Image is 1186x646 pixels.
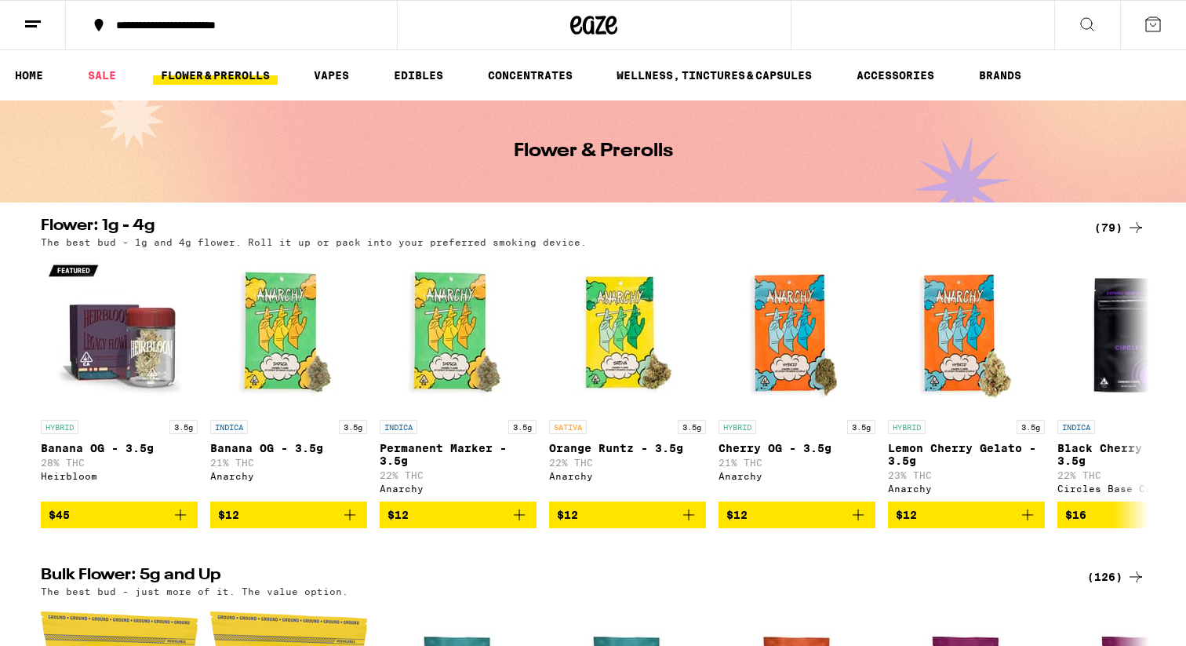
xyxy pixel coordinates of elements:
p: 21% THC [210,458,367,468]
p: 3.5g [339,420,367,434]
div: Anarchy [719,471,875,481]
img: Heirbloom - Banana OG - 3.5g [41,255,198,412]
h1: Flower & Prerolls [514,142,673,161]
a: FLOWER & PREROLLS [153,66,278,85]
p: The best bud - 1g and 4g flower. Roll it up or pack into your preferred smoking device. [41,237,587,247]
img: Anarchy - Orange Runtz - 3.5g [549,255,706,412]
div: Heirbloom [41,471,198,481]
div: Anarchy [380,484,537,494]
a: BRANDS [971,66,1029,85]
a: SALE [80,66,124,85]
div: Anarchy [210,471,367,481]
a: Open page for Banana OG - 3.5g from Anarchy [210,255,367,502]
span: $45 [49,509,70,521]
p: 3.5g [1017,420,1045,434]
p: SATIVA [549,420,587,434]
a: WELLNESS, TINCTURES & CAPSULES [609,66,820,85]
p: 23% THC [888,470,1045,480]
p: 21% THC [719,458,875,468]
p: HYBRID [719,420,756,434]
a: Open page for Cherry OG - 3.5g from Anarchy [719,255,875,502]
p: INDICA [380,420,417,434]
p: 3.5g [678,420,706,434]
p: INDICA [210,420,248,434]
span: Hi. Need any help? [9,11,113,24]
p: Permanent Marker - 3.5g [380,442,537,467]
div: Anarchy [549,471,706,481]
span: $12 [387,509,409,521]
a: (126) [1087,568,1145,586]
img: Anarchy - Banana OG - 3.5g [210,255,367,412]
button: Add to bag [888,502,1045,528]
h2: Bulk Flower: 5g and Up [41,568,1068,586]
a: EDIBLES [386,66,451,85]
span: $12 [896,509,917,521]
p: Cherry OG - 3.5g [719,442,875,454]
button: Add to bag [549,502,706,528]
a: Open page for Permanent Marker - 3.5g from Anarchy [380,255,537,502]
a: ACCESSORIES [849,66,942,85]
span: $12 [557,509,578,521]
p: Orange Runtz - 3.5g [549,442,706,454]
a: CONCENTRATES [480,66,580,85]
p: Banana OG - 3.5g [41,442,198,454]
p: HYBRID [888,420,926,434]
a: VAPES [306,66,357,85]
div: Anarchy [888,484,1045,494]
img: Anarchy - Lemon Cherry Gelato - 3.5g [888,255,1045,412]
button: Add to bag [41,502,198,528]
span: $16 [1065,509,1086,521]
p: 3.5g [169,420,198,434]
a: HOME [7,66,51,85]
p: 22% THC [380,470,537,480]
a: Open page for Lemon Cherry Gelato - 3.5g from Anarchy [888,255,1045,502]
p: 3.5g [847,420,875,434]
a: (79) [1094,218,1145,237]
p: HYBRID [41,420,78,434]
p: INDICA [1057,420,1095,434]
p: Lemon Cherry Gelato - 3.5g [888,442,1045,467]
img: Anarchy - Permanent Marker - 3.5g [380,255,537,412]
h2: Flower: 1g - 4g [41,218,1068,237]
a: Open page for Banana OG - 3.5g from Heirbloom [41,255,198,502]
p: The best bud - just more of it. The value option. [41,586,348,597]
img: Anarchy - Cherry OG - 3.5g [719,255,875,412]
button: Add to bag [380,502,537,528]
a: Open page for Orange Runtz - 3.5g from Anarchy [549,255,706,502]
span: $12 [726,509,748,521]
button: Add to bag [210,502,367,528]
p: 3.5g [508,420,537,434]
p: Banana OG - 3.5g [210,442,367,454]
p: 22% THC [549,458,706,468]
span: $12 [218,509,239,521]
button: Add to bag [719,502,875,528]
p: 28% THC [41,458,198,468]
